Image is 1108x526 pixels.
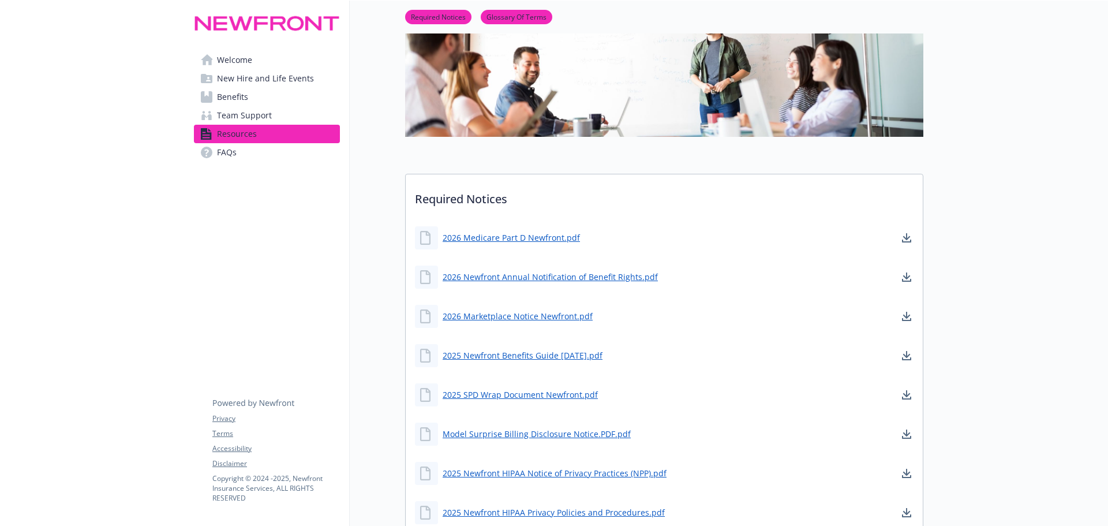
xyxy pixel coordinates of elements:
a: 2025 Newfront HIPAA Privacy Policies and Procedures.pdf [443,506,665,518]
span: Team Support [217,106,272,125]
a: 2025 SPD Wrap Document Newfront.pdf [443,389,598,401]
a: Disclaimer [212,458,339,469]
a: download document [900,506,914,520]
span: Benefits [217,88,248,106]
p: Copyright © 2024 - 2025 , Newfront Insurance Services, ALL RIGHTS RESERVED [212,473,339,503]
a: Privacy [212,413,339,424]
a: download document [900,309,914,323]
a: 2026 Marketplace Notice Newfront.pdf [443,310,593,322]
span: FAQs [217,143,237,162]
a: FAQs [194,143,340,162]
a: download document [900,349,914,363]
a: Resources [194,125,340,143]
a: Terms [212,428,339,439]
span: New Hire and Life Events [217,69,314,88]
a: New Hire and Life Events [194,69,340,88]
a: Glossary Of Terms [481,11,552,22]
a: download document [900,388,914,402]
a: Required Notices [405,11,471,22]
a: 2025 Newfront HIPAA Notice of Privacy Practices (NPP).pdf [443,467,667,479]
p: Required Notices [406,174,923,217]
a: 2026 Newfront Annual Notification of Benefit Rights.pdf [443,271,658,283]
a: download document [900,467,914,480]
a: Welcome [194,51,340,69]
a: download document [900,427,914,441]
a: 2025 Newfront Benefits Guide [DATE].pdf [443,349,602,361]
a: 2026 Medicare Part D Newfront.pdf [443,232,580,244]
a: Model Surprise Billing Disclosure Notice.PDF.pdf [443,428,631,440]
span: Resources [217,125,257,143]
span: Welcome [217,51,252,69]
a: download document [900,270,914,284]
a: Benefits [194,88,340,106]
a: Accessibility [212,443,339,454]
a: download document [900,231,914,245]
a: Team Support [194,106,340,125]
